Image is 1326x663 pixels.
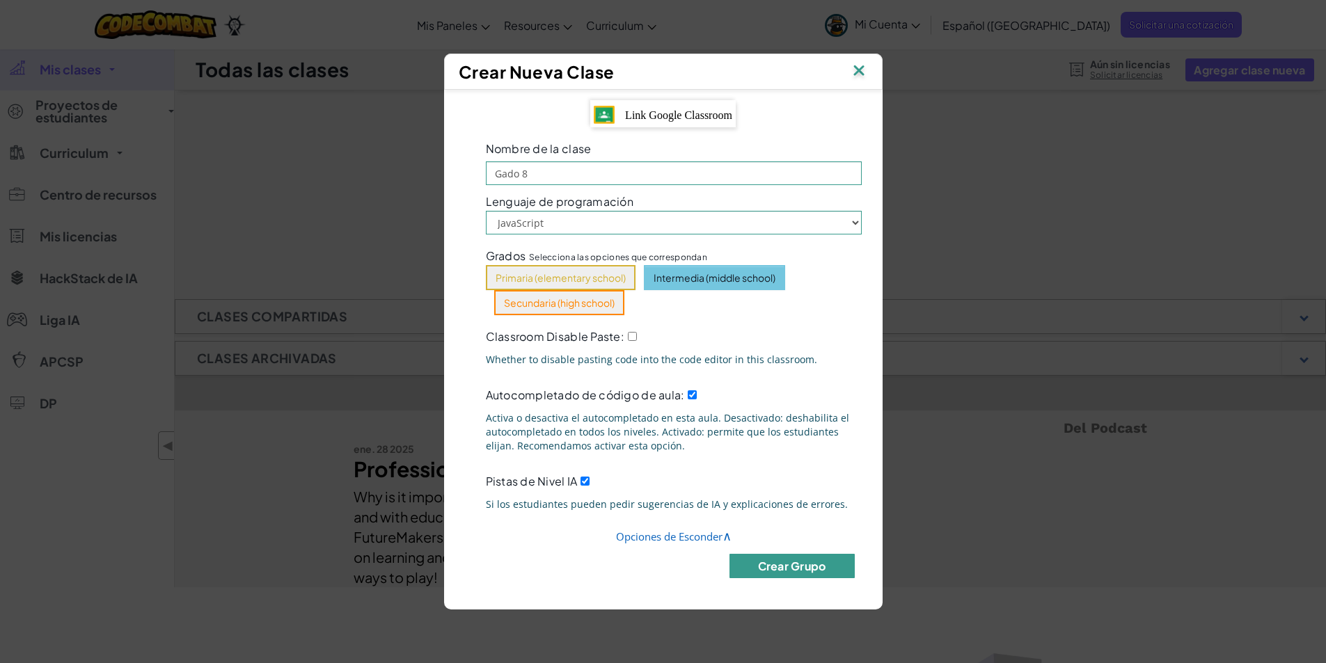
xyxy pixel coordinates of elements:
button: Crear Grupo [729,554,855,578]
span: Crear Nueva Clase [459,61,615,82]
img: IconGoogleClassroom.svg [594,106,615,124]
span: Selecciona las opciones que correspondan [529,250,707,264]
span: Classroom Disable Paste: [486,329,624,344]
span: Autocompletado de código de aula: [486,388,685,402]
span: Grados [486,248,526,263]
span: Link Google Classroom [625,109,732,121]
span: Nombre de la clase [486,141,592,156]
a: Opciones de Esconder [616,529,732,543]
img: IconClose.svg [850,61,868,82]
span: ∧ [723,527,732,544]
button: Primaria (elementary school) [486,265,636,290]
button: Secundaria (high school) [494,290,624,315]
span: Whether to disable pasting code into the code editor in this classroom. [486,353,862,367]
span: Activa o desactiva el autocompletado en esta aula. Desactivado: deshabilita el autocompletado en ... [486,411,862,453]
span: Si los estudiantes pueden pedir sugerencias de IA y explicaciones de errores. [486,497,862,511]
span: Lenguaje de programación [486,195,633,207]
span: Pistas de Nivel IA [486,474,578,488]
button: Intermedia (middle school) [644,265,785,290]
